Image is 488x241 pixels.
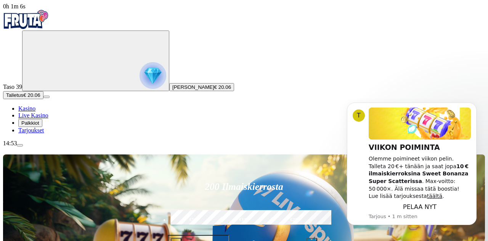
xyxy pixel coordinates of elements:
button: reward progress [22,31,169,91]
a: Kasino [18,105,35,112]
span: 14:53 [3,140,17,146]
button: Palkkiot [18,119,42,127]
a: Live Kasino [18,112,48,119]
span: [PERSON_NAME] [172,84,214,90]
iframe: Intercom notifications viesti [335,99,488,237]
label: €250 [271,209,319,231]
span: Taso 39 [3,84,22,90]
span: Palkkiot [21,120,39,126]
img: Fruta [3,10,49,29]
button: [PERSON_NAME]€ 20.06 [169,83,234,91]
span: user session time [3,3,26,10]
span: Talletus [6,92,23,98]
span: € 20.06 [214,84,231,90]
nav: Main menu [3,105,485,134]
a: Fruta [3,24,49,30]
span: € 20.06 [23,92,40,98]
label: €150 [220,209,268,231]
nav: Primary [3,10,485,134]
a: Tarjoukset [18,127,44,133]
button: Talletusplus icon€ 20.06 [3,91,43,99]
label: €50 [169,209,217,231]
img: reward progress [140,62,166,89]
button: menu [43,96,50,98]
button: menu [17,144,23,146]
